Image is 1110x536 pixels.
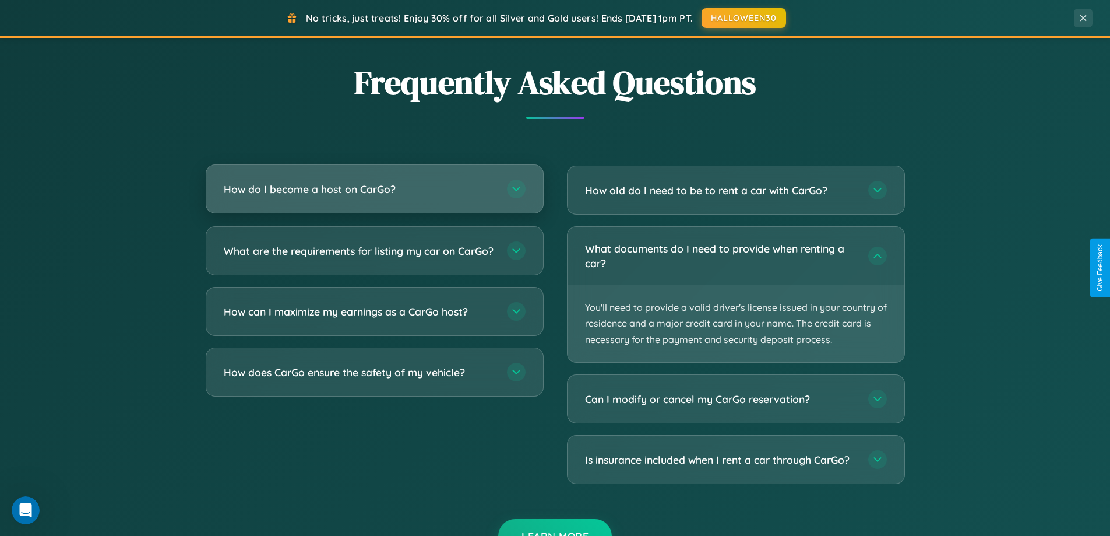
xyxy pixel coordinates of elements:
h3: How old do I need to be to rent a car with CarGo? [585,183,857,198]
h3: Is insurance included when I rent a car through CarGo? [585,453,857,467]
iframe: Intercom live chat [12,496,40,524]
button: HALLOWEEN30 [702,8,786,28]
h3: How does CarGo ensure the safety of my vehicle? [224,365,495,380]
h3: What documents do I need to provide when renting a car? [585,241,857,270]
h3: Can I modify or cancel my CarGo reservation? [585,392,857,407]
h2: Frequently Asked Questions [206,60,905,105]
p: You'll need to provide a valid driver's license issued in your country of residence and a major c... [568,285,904,362]
h3: How can I maximize my earnings as a CarGo host? [224,304,495,319]
h3: What are the requirements for listing my car on CarGo? [224,244,495,258]
div: Give Feedback [1096,244,1104,292]
h3: How do I become a host on CarGo? [224,182,495,197]
span: No tricks, just treats! Enjoy 30% off for all Silver and Gold users! Ends [DATE] 1pm PT. [306,12,693,24]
